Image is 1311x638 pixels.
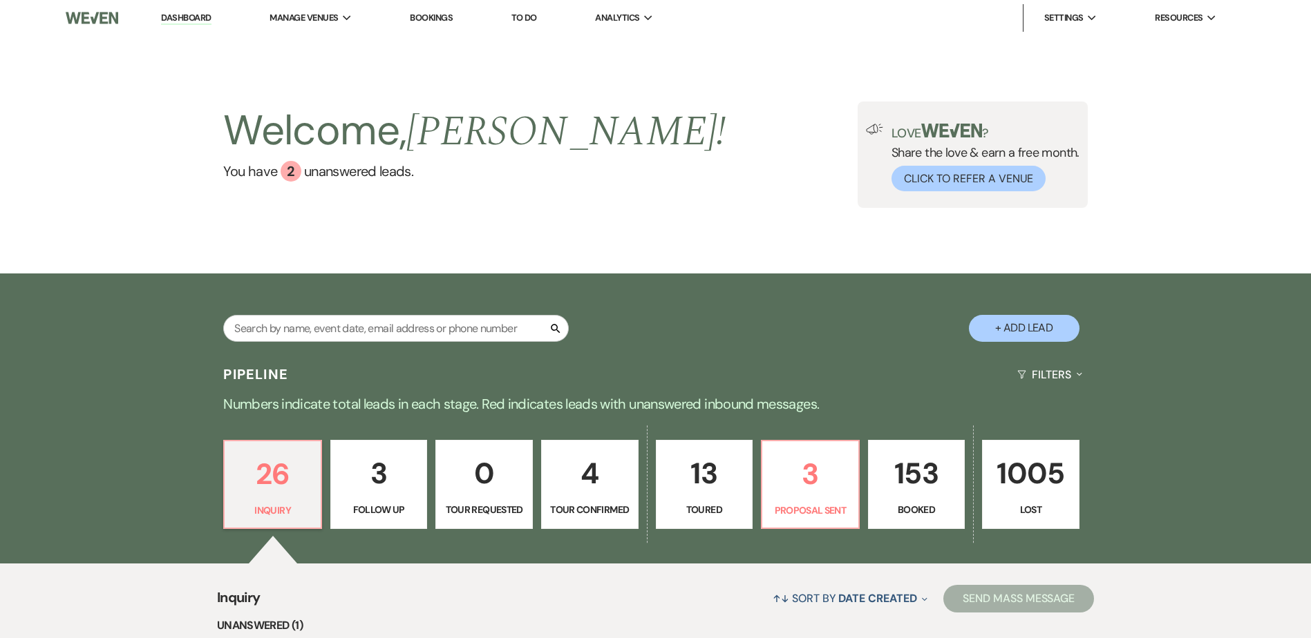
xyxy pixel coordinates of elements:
[892,124,1079,139] p: Love ?
[595,11,639,25] span: Analytics
[217,587,261,617] span: Inquiry
[233,503,312,518] p: Inquiry
[868,440,965,530] a: 153Booked
[161,12,211,25] a: Dashboard
[339,450,419,496] p: 3
[767,580,933,617] button: Sort By Date Created
[217,617,1094,635] li: Unanswered (1)
[158,393,1153,415] p: Numbers indicate total leads in each stage. Red indicates leads with unanswered inbound messages.
[665,502,744,517] p: Toured
[330,440,428,530] a: 3Follow Up
[410,12,453,23] a: Bookings
[771,503,850,518] p: Proposal Sent
[665,450,744,496] p: 13
[223,315,569,342] input: Search by name, event date, email address or phone number
[943,585,1094,612] button: Send Mass Message
[877,450,956,496] p: 153
[1155,11,1202,25] span: Resources
[982,440,1079,530] a: 1005Lost
[991,450,1071,496] p: 1005
[838,591,916,606] span: Date Created
[761,440,860,530] a: 3Proposal Sent
[444,502,524,517] p: Tour Requested
[233,451,312,497] p: 26
[892,166,1046,191] button: Click to Refer a Venue
[773,591,789,606] span: ↑↓
[223,161,726,182] a: You have 2 unanswered leads.
[771,451,850,497] p: 3
[550,450,630,496] p: 4
[1012,356,1087,393] button: Filters
[270,11,338,25] span: Manage Venues
[866,124,883,135] img: loud-speaker-illustration.svg
[550,502,630,517] p: Tour Confirmed
[223,440,322,530] a: 26Inquiry
[223,365,288,384] h3: Pipeline
[877,502,956,517] p: Booked
[223,101,726,161] h2: Welcome,
[435,440,533,530] a: 0Tour Requested
[541,440,639,530] a: 4Tour Confirmed
[281,161,301,182] div: 2
[656,440,753,530] a: 13Toured
[921,124,983,137] img: weven-logo-green.svg
[444,450,524,496] p: 0
[991,502,1071,517] p: Lost
[883,124,1079,191] div: Share the love & earn a free month.
[339,502,419,517] p: Follow Up
[1044,11,1084,25] span: Settings
[969,315,1079,342] button: + Add Lead
[66,3,118,32] img: Weven Logo
[406,100,726,164] span: [PERSON_NAME] !
[511,12,537,23] a: To Do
